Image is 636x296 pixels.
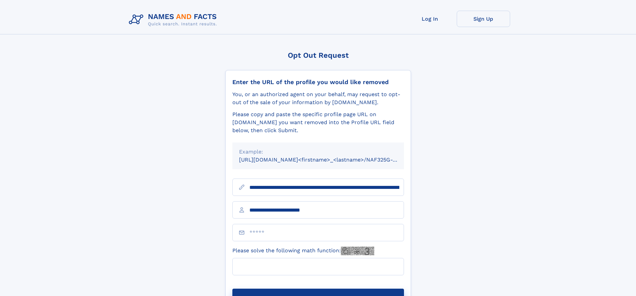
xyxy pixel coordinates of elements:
[232,110,404,134] div: Please copy and paste the specific profile page URL on [DOMAIN_NAME] you want removed into the Pr...
[126,11,222,29] img: Logo Names and Facts
[239,157,417,163] small: [URL][DOMAIN_NAME]<firstname>_<lastname>/NAF325G-xxxxxxxx
[403,11,457,27] a: Log In
[232,247,374,255] label: Please solve the following math function:
[239,148,397,156] div: Example:
[457,11,510,27] a: Sign Up
[232,78,404,86] div: Enter the URL of the profile you would like removed
[232,90,404,106] div: You, or an authorized agent on your behalf, may request to opt-out of the sale of your informatio...
[225,51,411,59] div: Opt Out Request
